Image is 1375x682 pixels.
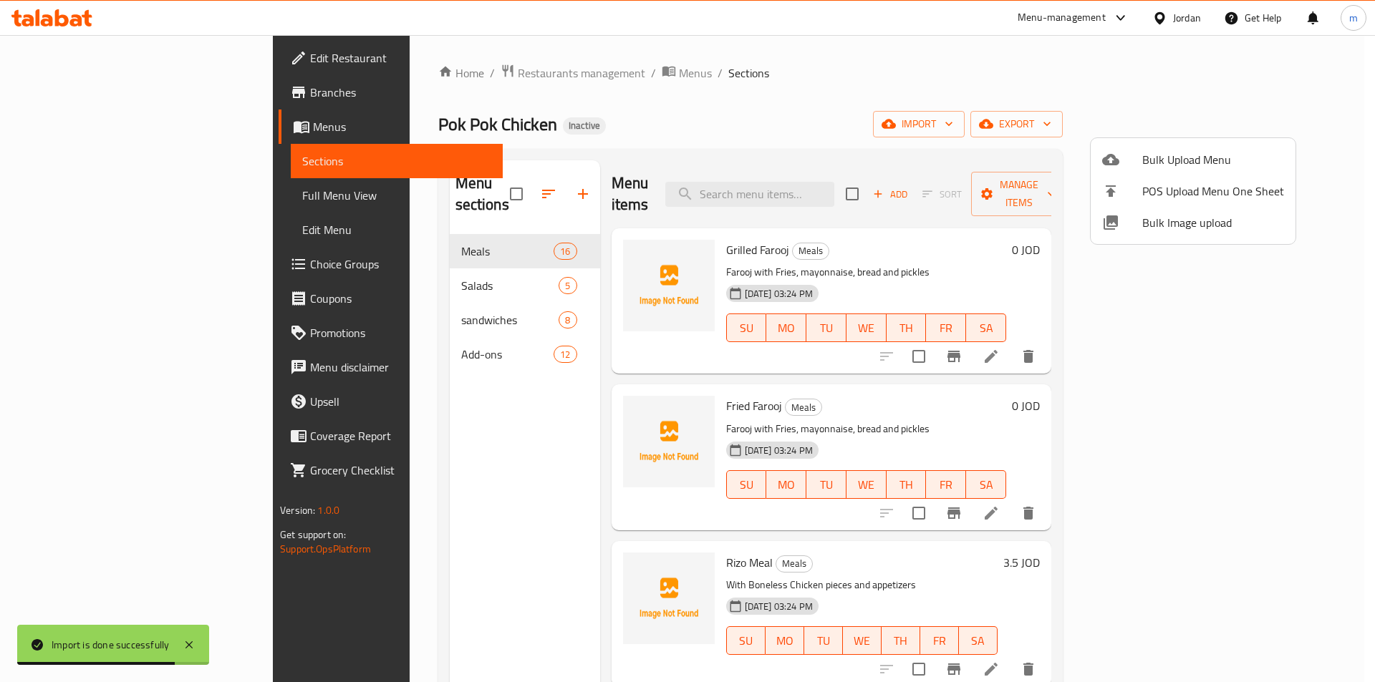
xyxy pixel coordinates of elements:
li: POS Upload Menu One Sheet [1091,175,1296,207]
li: Upload bulk menu [1091,144,1296,175]
div: Import is done successfully [52,637,169,653]
span: POS Upload Menu One Sheet [1142,182,1284,200]
span: Bulk Upload Menu [1142,151,1284,168]
span: Bulk Image upload [1142,214,1284,231]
